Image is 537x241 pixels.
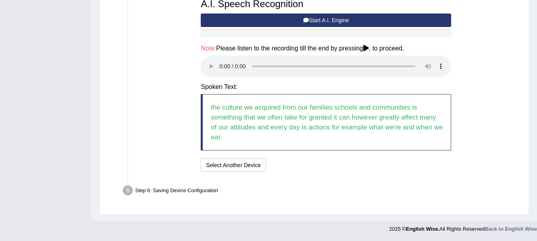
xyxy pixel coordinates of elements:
[485,226,537,232] a: Back to English Wise
[201,13,451,27] button: Start A.I. Engine
[201,158,266,172] button: Select Another Device
[201,45,216,52] span: Note:
[389,221,537,233] div: 2025 © All Rights Reserved
[201,45,451,52] h4: Please listen to the recording till the end by pressing , to proceed.
[201,83,451,91] h4: Spoken Text:
[201,94,451,150] blockquote: the culture we acquired from our families schools and communities is something that we often take...
[119,183,525,201] div: Step 6: Saving Device Configuration
[406,226,439,232] strong: English Wise.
